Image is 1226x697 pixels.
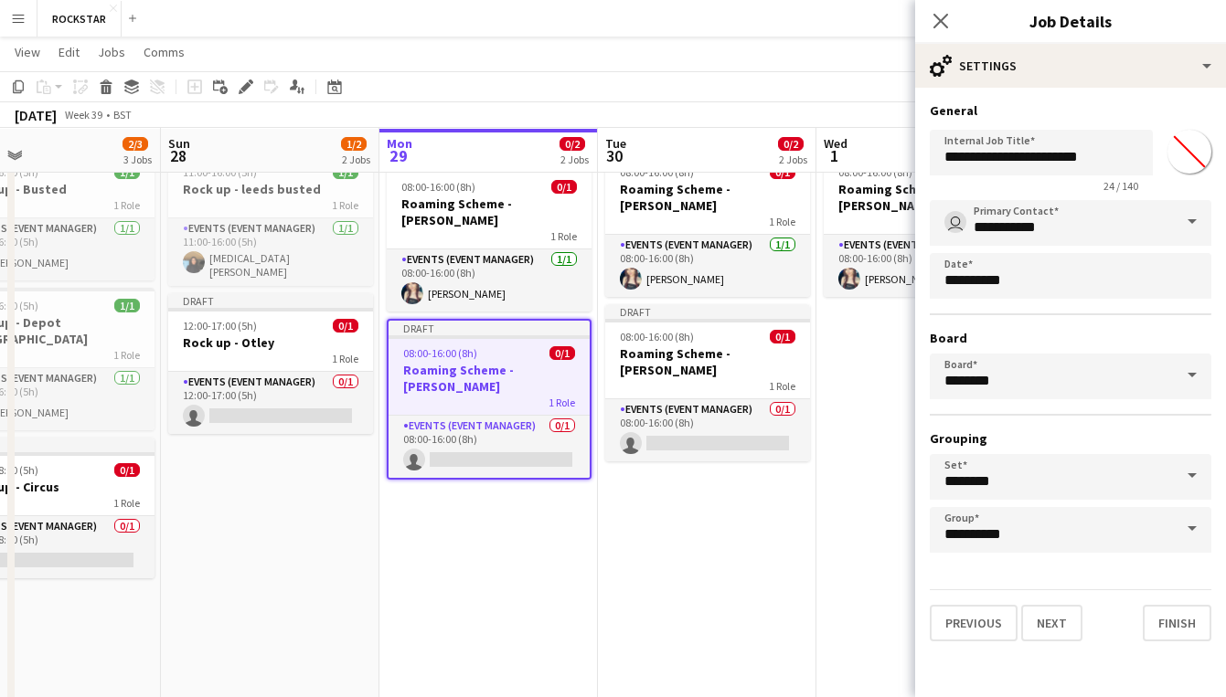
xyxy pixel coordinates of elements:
[15,44,40,60] span: View
[605,399,810,461] app-card-role: Events (Event Manager)0/108:00-16:00 (8h)
[168,181,373,197] h3: Rock up - leeds busted
[387,249,592,312] app-card-role: Events (Event Manager)1/108:00-16:00 (8h)[PERSON_NAME]
[136,40,192,64] a: Comms
[168,372,373,434] app-card-role: Events (Event Manager)0/112:00-17:00 (5h)
[605,135,626,152] span: Tue
[113,108,132,121] div: BST
[824,135,848,152] span: Wed
[605,235,810,297] app-card-role: Events (Event Manager)1/108:00-16:00 (8h)[PERSON_NAME]
[341,137,367,151] span: 1/2
[824,235,1029,297] app-card-role: Events (Event Manager)1/108:00-16:00 (8h)[PERSON_NAME]
[620,165,694,179] span: 08:00-16:00 (8h)
[389,416,590,478] app-card-role: Events (Event Manager)0/108:00-16:00 (8h)
[168,154,373,286] app-job-card: 11:00-16:00 (5h)1/1Rock up - leeds busted1 RoleEvents (Event Manager)1/111:00-16:00 (5h)[MEDICAL_...
[51,40,87,64] a: Edit
[549,396,575,409] span: 1 Role
[113,348,140,362] span: 1 Role
[770,165,795,179] span: 0/1
[549,346,575,360] span: 0/1
[1089,179,1153,193] span: 24 / 140
[387,154,592,312] app-job-card: In progress08:00-16:00 (8h)0/1Roaming Scheme - [PERSON_NAME]1 RoleEvents (Event Manager)1/108:00-...
[605,181,810,214] h3: Roaming Scheme - [PERSON_NAME]
[915,44,1226,88] div: Settings
[824,154,1029,297] app-job-card: 08:00-16:00 (8h)0/1Roaming Scheme - [PERSON_NAME]1 RoleEvents (Event Manager)1/108:00-16:00 (8h)[...
[37,1,122,37] button: ROCKSTAR
[560,153,589,166] div: 2 Jobs
[769,379,795,393] span: 1 Role
[915,9,1226,33] h3: Job Details
[620,330,694,343] span: 08:00-16:00 (8h)
[769,215,795,228] span: 1 Role
[332,198,358,212] span: 1 Role
[387,135,412,152] span: Mon
[389,321,590,335] div: Draft
[91,40,133,64] a: Jobs
[770,330,795,343] span: 0/1
[605,345,810,378] h3: Roaming Scheme - [PERSON_NAME]
[560,137,585,151] span: 0/2
[824,181,1029,214] h3: Roaming Scheme - [PERSON_NAME]
[389,362,590,395] h3: Roaming Scheme - [PERSON_NAME]
[113,198,140,212] span: 1 Role
[387,195,592,228] h3: Roaming Scheme - [PERSON_NAME]
[838,165,912,179] span: 08:00-16:00 (8h)
[333,319,358,333] span: 0/1
[60,108,106,121] span: Week 39
[123,137,148,151] span: 2/3
[384,145,412,166] span: 29
[183,165,257,179] span: 11:00-16:00 (5h)
[1021,605,1082,641] button: Next
[387,319,592,480] app-job-card: Draft08:00-16:00 (8h)0/1Roaming Scheme - [PERSON_NAME]1 RoleEvents (Event Manager)0/108:00-16:00 ...
[930,330,1211,346] h3: Board
[602,145,626,166] span: 30
[605,154,810,297] app-job-card: 08:00-16:00 (8h)0/1Roaming Scheme - [PERSON_NAME]1 RoleEvents (Event Manager)1/108:00-16:00 (8h)[...
[168,293,373,434] app-job-card: Draft12:00-17:00 (5h)0/1Rock up - Otley1 RoleEvents (Event Manager)0/112:00-17:00 (5h)
[114,463,140,477] span: 0/1
[59,44,80,60] span: Edit
[15,106,57,124] div: [DATE]
[930,102,1211,119] h3: General
[165,145,190,166] span: 28
[1143,605,1211,641] button: Finish
[403,346,477,360] span: 08:00-16:00 (8h)
[821,145,848,166] span: 1
[168,293,373,308] div: Draft
[98,44,125,60] span: Jobs
[113,496,140,510] span: 1 Role
[144,44,185,60] span: Comms
[342,153,370,166] div: 2 Jobs
[168,135,190,152] span: Sun
[401,180,475,194] span: 08:00-16:00 (8h)
[550,229,577,243] span: 1 Role
[183,319,257,333] span: 12:00-17:00 (5h)
[168,218,373,286] app-card-role: Events (Event Manager)1/111:00-16:00 (5h)[MEDICAL_DATA][PERSON_NAME]
[930,430,1211,447] h3: Grouping
[930,605,1018,641] button: Previous
[7,40,48,64] a: View
[123,153,152,166] div: 3 Jobs
[605,304,810,319] div: Draft
[333,165,358,179] span: 1/1
[605,304,810,461] app-job-card: Draft08:00-16:00 (8h)0/1Roaming Scheme - [PERSON_NAME]1 RoleEvents (Event Manager)0/108:00-16:00 ...
[778,137,804,151] span: 0/2
[332,352,358,365] span: 1 Role
[114,299,140,312] span: 1/1
[551,180,577,194] span: 0/1
[779,153,807,166] div: 2 Jobs
[114,165,140,179] span: 1/1
[168,334,373,351] h3: Rock up - Otley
